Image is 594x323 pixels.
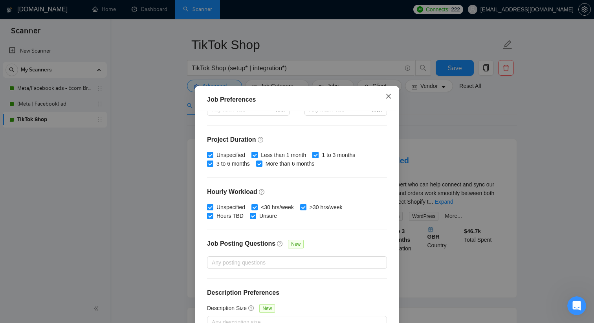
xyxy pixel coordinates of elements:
[259,304,275,313] span: New
[213,212,247,220] span: Hours TBD
[258,137,264,143] span: question-circle
[259,189,265,195] span: question-circle
[207,135,387,144] h4: Project Duration
[213,159,253,168] span: 3 to 6 months
[207,288,387,297] h4: Description Preferences
[207,187,387,197] h4: Hourly Workload
[288,240,304,248] span: New
[262,159,318,168] span: More than 6 months
[385,93,392,99] span: close
[306,203,346,212] span: >30 hrs/week
[248,305,255,311] span: question-circle
[213,151,248,159] span: Unspecified
[207,304,247,312] h5: Description Size
[207,95,387,104] div: Job Preferences
[213,203,248,212] span: Unspecified
[258,203,297,212] span: <30 hrs/week
[567,296,586,315] iframe: Intercom live chat
[319,151,358,159] span: 1 to 3 months
[290,103,304,125] div: -
[258,151,309,159] span: Less than 1 month
[256,212,280,220] span: Unsure
[277,241,283,247] span: question-circle
[207,239,275,248] h4: Job Posting Questions
[378,86,399,107] button: Close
